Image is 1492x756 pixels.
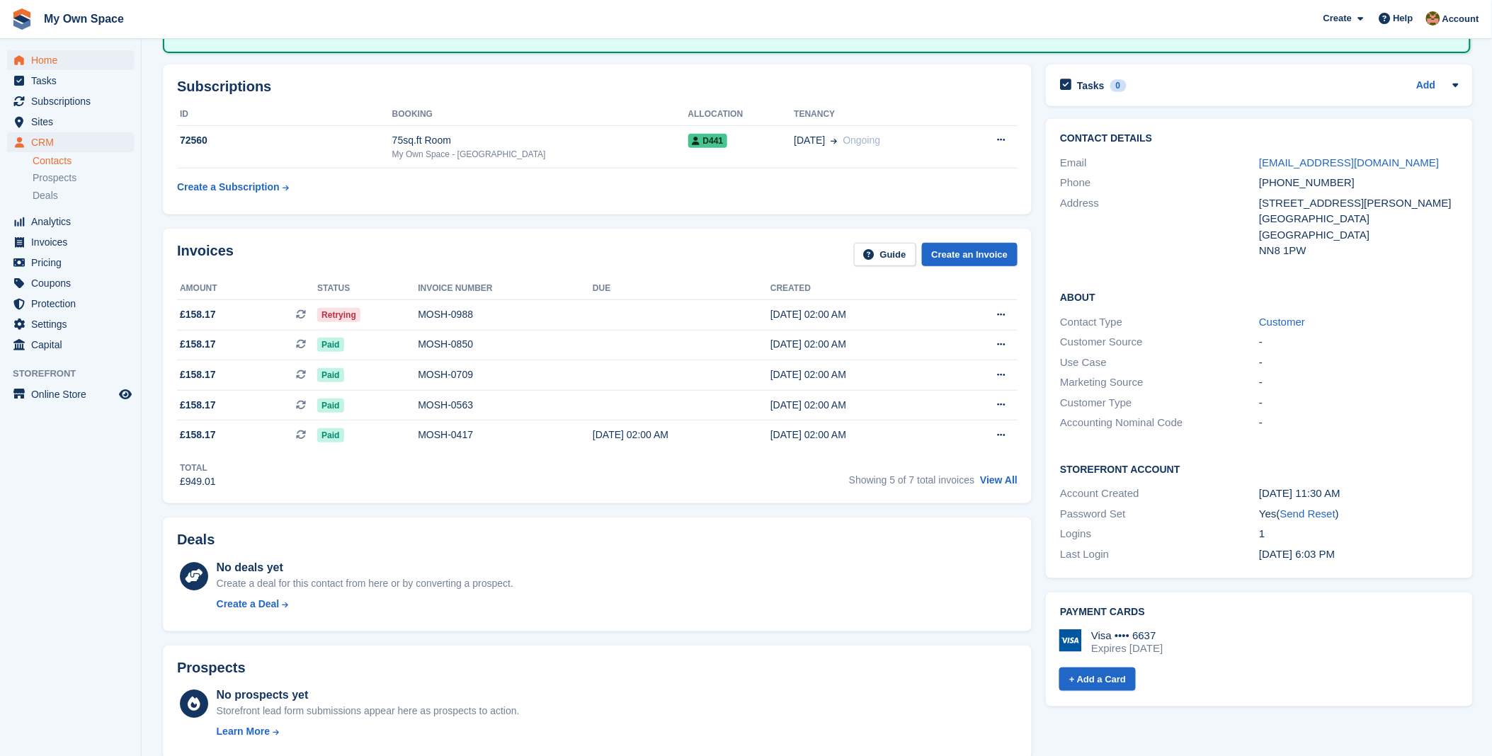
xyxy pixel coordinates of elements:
div: Use Case [1060,355,1259,371]
div: MOSH-0709 [418,367,593,382]
span: Retrying [317,308,360,322]
th: Status [317,277,418,300]
a: Create an Invoice [922,243,1018,266]
span: Help [1394,11,1413,25]
span: Settings [31,314,116,334]
a: menu [7,71,134,91]
span: Showing 5 of 7 total invoices [849,474,974,486]
div: [DATE] 02:00 AM [770,398,948,413]
span: Invoices [31,232,116,252]
div: Visa •••• 6637 [1091,629,1163,642]
th: Created [770,277,948,300]
div: No deals yet [217,559,513,576]
span: £158.17 [180,367,216,382]
div: - [1259,334,1458,350]
div: Customer Source [1060,334,1259,350]
div: Last Login [1060,546,1259,563]
div: [DATE] 02:00 AM [770,367,948,382]
a: My Own Space [38,7,130,30]
div: Create a Subscription [177,180,280,195]
span: Paid [317,368,343,382]
a: menu [7,384,134,404]
a: + Add a Card [1059,668,1136,691]
div: Password Set [1060,506,1259,522]
th: Allocation [688,103,795,126]
span: Analytics [31,212,116,231]
div: [DATE] 02:00 AM [593,428,770,442]
div: - [1259,395,1458,411]
span: Pricing [31,253,116,273]
a: menu [7,253,134,273]
a: Prospects [33,171,134,185]
span: Account [1442,12,1479,26]
div: 72560 [177,133,392,148]
h2: Storefront Account [1060,462,1458,476]
h2: About [1060,290,1458,304]
time: 2025-02-13 18:03:22 UTC [1259,548,1335,560]
div: Learn More [217,724,270,739]
span: Tasks [31,71,116,91]
img: stora-icon-8386f47178a22dfd0bd8f6a31ec36ba5ce8667c1dd55bd0f319d3a0aa187defe.svg [11,8,33,30]
span: Home [31,50,116,70]
h2: Contact Details [1060,133,1458,144]
span: Coupons [31,273,116,293]
a: menu [7,212,134,231]
div: Address [1060,195,1259,259]
span: Deals [33,189,58,202]
div: Accounting Nominal Code [1060,415,1259,431]
div: [PHONE_NUMBER] [1259,175,1458,191]
span: D441 [688,134,728,148]
div: MOSH-0417 [418,428,593,442]
a: Guide [854,243,916,266]
span: Protection [31,294,116,314]
h2: Payment cards [1060,607,1458,618]
span: Prospects [33,171,76,185]
a: menu [7,294,134,314]
div: 1 [1259,526,1458,542]
a: Contacts [33,154,134,168]
div: [DATE] 11:30 AM [1259,486,1458,502]
div: [DATE] 02:00 AM [770,428,948,442]
div: 0 [1110,79,1127,92]
a: menu [7,314,134,334]
h2: Subscriptions [177,79,1018,95]
div: [GEOGRAPHIC_DATA] [1259,211,1458,227]
div: Account Created [1060,486,1259,502]
a: menu [7,273,134,293]
div: Expires [DATE] [1091,642,1163,655]
span: Storefront [13,367,141,381]
div: [DATE] 02:00 AM [770,337,948,352]
div: £949.01 [180,474,216,489]
a: Learn More [217,724,520,739]
span: £158.17 [180,307,216,322]
a: Create a Deal [217,597,513,612]
a: Deals [33,188,134,203]
div: Phone [1060,175,1259,191]
span: Online Store [31,384,116,404]
th: Amount [177,277,317,300]
div: MOSH-0850 [418,337,593,352]
span: Subscriptions [31,91,116,111]
a: menu [7,335,134,355]
th: Invoice number [418,277,593,300]
div: NN8 1PW [1259,243,1458,259]
span: [DATE] [795,133,826,148]
div: Logins [1060,526,1259,542]
div: - [1259,355,1458,371]
div: [GEOGRAPHIC_DATA] [1259,227,1458,244]
span: Ongoing [843,134,881,146]
span: Paid [317,338,343,352]
a: Create a Subscription [177,174,289,200]
a: Preview store [117,386,134,403]
div: Yes [1259,506,1458,522]
th: Booking [392,103,688,126]
div: [DATE] 02:00 AM [770,307,948,322]
img: Keely Collin [1426,11,1440,25]
span: Paid [317,399,343,413]
span: Create [1323,11,1352,25]
a: Customer [1259,316,1305,328]
a: menu [7,112,134,132]
span: Capital [31,335,116,355]
div: Create a Deal [217,597,280,612]
a: menu [7,50,134,70]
